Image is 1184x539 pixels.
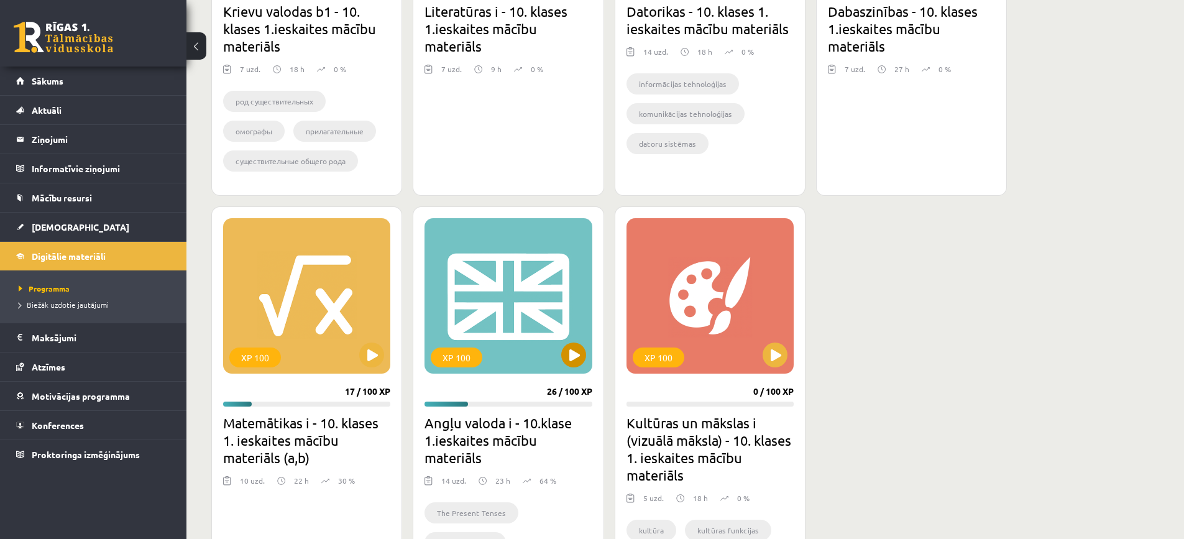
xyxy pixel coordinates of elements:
[938,63,951,75] p: 0 %
[643,46,668,65] div: 14 uzd.
[32,251,106,262] span: Digitālie materiāli
[32,192,92,203] span: Mācību resursi
[19,283,174,294] a: Programma
[16,125,171,154] a: Ziņojumi
[19,283,70,293] span: Programma
[293,121,376,142] li: прилагательные
[626,103,745,124] li: komunikācijas tehnoloģijas
[16,382,171,410] a: Motivācijas programma
[633,348,684,367] div: XP 100
[495,475,510,486] p: 23 h
[894,63,909,75] p: 27 h
[32,420,84,431] span: Konferences
[240,475,265,494] div: 10 uzd.
[643,492,664,511] div: 5 uzd.
[223,121,285,142] li: омографы
[16,440,171,469] a: Proktoringa izmēģinājums
[229,348,281,367] div: XP 100
[223,91,326,112] li: род существительных
[32,390,130,402] span: Motivācijas programma
[338,475,355,486] p: 30 %
[424,414,592,466] h2: Angļu valoda i - 10.klase 1.ieskaites mācību materiāls
[223,150,358,172] li: существительные общего рода
[14,22,113,53] a: Rīgas 1. Tālmācības vidusskola
[19,299,174,310] a: Biežāk uzdotie jautājumi
[626,133,709,154] li: datoru sistēmas
[223,414,390,466] h2: Matemātikas i - 10. klases 1. ieskaites mācību materiāls (a,b)
[16,67,171,95] a: Sākums
[294,475,309,486] p: 22 h
[424,502,518,523] li: The Present Tenses
[290,63,305,75] p: 18 h
[626,2,794,37] h2: Datorikas - 10. klases 1. ieskaites mācību materiāls
[16,154,171,183] a: Informatīvie ziņojumi
[240,63,260,82] div: 7 uzd.
[334,63,346,75] p: 0 %
[845,63,865,82] div: 7 uzd.
[16,96,171,124] a: Aktuāli
[828,2,995,55] h2: Dabaszinības - 10. klases 1.ieskaites mācību materiāls
[626,73,739,94] li: informācijas tehnoloģijas
[32,221,129,233] span: [DEMOGRAPHIC_DATA]
[223,2,390,55] h2: Krievu valodas b1 - 10. klases 1.ieskaites mācību materiāls
[32,361,65,372] span: Atzīmes
[431,348,482,367] div: XP 100
[19,300,109,310] span: Biežāk uzdotie jautājumi
[441,63,462,82] div: 7 uzd.
[32,125,171,154] legend: Ziņojumi
[32,154,171,183] legend: Informatīvie ziņojumi
[424,2,592,55] h2: Literatūras i - 10. klases 1.ieskaites mācību materiāls
[32,104,62,116] span: Aktuāli
[737,492,750,504] p: 0 %
[491,63,502,75] p: 9 h
[16,213,171,241] a: [DEMOGRAPHIC_DATA]
[32,75,63,86] span: Sākums
[16,242,171,270] a: Digitālie materiāli
[539,475,556,486] p: 64 %
[32,323,171,352] legend: Maksājumi
[441,475,466,494] div: 14 uzd.
[32,449,140,460] span: Proktoringa izmēģinājums
[16,411,171,440] a: Konferences
[697,46,712,57] p: 18 h
[16,183,171,212] a: Mācību resursi
[531,63,543,75] p: 0 %
[741,46,754,57] p: 0 %
[693,492,708,504] p: 18 h
[16,352,171,381] a: Atzīmes
[16,323,171,352] a: Maksājumi
[626,414,794,484] h2: Kultūras un mākslas i (vizuālā māksla) - 10. klases 1. ieskaites mācību materiāls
